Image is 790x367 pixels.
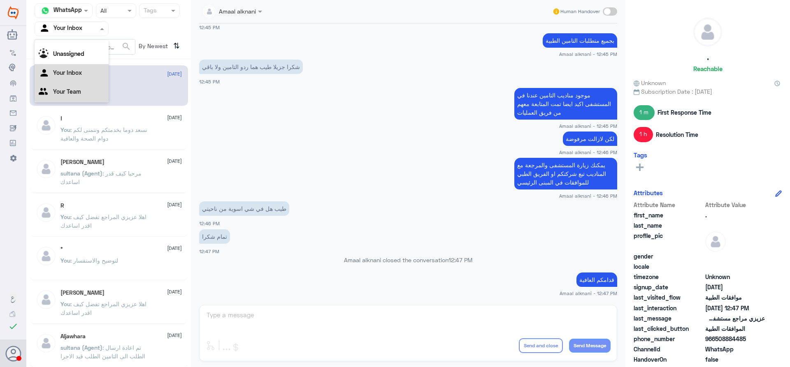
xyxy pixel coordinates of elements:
[705,304,765,312] span: 2025-08-31T09:47:00.9683363Z
[634,211,704,219] span: first_name
[705,335,765,343] span: 966508884485
[199,256,617,264] p: Amaal alknani closed the conversation
[705,262,765,271] span: null
[142,6,157,16] div: Tags
[705,314,765,323] span: عزيزي مراجع مستشفى دله - قسم الموافقات - أهلا وسهلا بك يرجى تزويدنا بالمعلومات التالية لخدمتك بشك...
[60,213,146,229] span: : اهلا عزيزي المراجع تفضل كيف اقدر اساعدك
[39,48,51,61] img: Unassigned.svg
[60,246,63,253] h5: °
[36,333,56,353] img: defaultAdmin.png
[8,6,19,19] img: Widebot Logo
[167,157,182,165] span: [DATE]
[634,324,704,333] span: last_clicked_button
[634,262,704,271] span: locale
[39,67,51,80] img: yourInbox.svg
[167,288,182,295] span: [DATE]
[60,257,70,264] span: You
[70,257,118,264] span: : لتوضيح والاستفسار
[39,34,45,41] b: All
[36,159,56,179] img: defaultAdmin.png
[121,42,131,51] span: search
[39,86,51,99] img: yourTeam.svg
[634,293,704,302] span: last_visited_flow
[60,126,147,142] span: : نسعد دوما بخدمتكم ونتمنى لكم دوام الصحة والعافية
[543,33,617,48] p: 31/8/2025, 12:45 PM
[519,338,563,353] button: Send and close
[167,114,182,121] span: [DATE]
[199,249,219,254] span: 12:47 PM
[569,339,611,353] button: Send Message
[705,252,765,261] span: null
[634,127,653,142] span: 1 h
[60,202,64,209] h5: R
[705,293,765,302] span: موافقات الطبية
[199,60,303,74] p: 31/8/2025, 12:45 PM
[53,50,84,57] b: Unassigned
[634,335,704,343] span: phone_number
[658,108,711,117] span: First Response Time
[167,332,182,339] span: [DATE]
[60,126,70,133] span: You
[634,231,704,250] span: profile_pic
[634,78,666,87] span: Unknown
[514,158,617,189] p: 31/8/2025, 12:46 PM
[60,213,70,220] span: You
[121,40,131,53] button: search
[60,344,102,351] span: sultana (Agent)
[705,272,765,281] span: Unknown
[167,245,182,252] span: [DATE]
[705,211,765,219] span: .
[60,333,86,340] h5: Aljawhara
[560,8,600,15] span: Human Handover
[705,283,765,291] span: 2025-08-27T18:00:29.155Z
[199,221,220,226] span: 12:46 PM
[514,88,617,120] p: 31/8/2025, 12:45 PM
[634,355,704,364] span: HandoverOn
[199,79,220,84] span: 12:45 PM
[634,105,655,120] span: 1 m
[36,289,56,310] img: defaultAdmin.png
[173,39,180,53] i: ⇅
[576,272,617,287] p: 31/8/2025, 12:47 PM
[39,5,51,17] img: whatsapp.png
[705,324,765,333] span: الموافقات الطبية
[634,201,704,209] span: Attribute Name
[53,69,82,76] b: Your Inbox
[634,304,704,312] span: last_interaction
[559,149,617,156] span: Amaal alknani - 12:46 PM
[60,344,145,360] span: : تم اعادة ارسال الطلب الى التامين الطلب قيد الاجرا
[634,87,782,96] span: Subscription Date : [DATE]
[39,23,51,35] img: yourInbox.svg
[5,346,21,361] button: Avatar
[559,51,617,58] span: Amaal alknani - 12:45 PM
[656,130,698,139] span: Resolution Time
[559,122,617,129] span: Amaal alknani - 12:45 PM
[60,115,62,122] h5: !
[559,192,617,199] span: Amaal alknani - 12:46 PM
[694,18,722,46] img: defaultAdmin.png
[707,53,709,62] h5: .
[634,283,704,291] span: signup_date
[705,355,765,364] span: false
[35,39,135,54] input: Search by Name, Local etc…
[634,151,647,159] h6: Tags
[199,229,230,244] p: 31/8/2025, 12:47 PM
[36,202,56,223] img: defaultAdmin.png
[634,252,704,261] span: gender
[563,132,617,146] p: 31/8/2025, 12:46 PM
[36,115,56,136] img: defaultAdmin.png
[199,201,289,216] p: 31/8/2025, 12:46 PM
[448,256,472,263] span: 12:47 PM
[60,300,70,307] span: You
[167,201,182,208] span: [DATE]
[693,65,723,72] h6: Reachable
[60,159,105,166] h5: Ahmed
[8,321,18,331] i: check
[634,272,704,281] span: timezone
[560,290,617,297] span: Amaal alknani - 12:47 PM
[199,25,220,30] span: 12:45 PM
[705,345,765,353] span: 2
[60,289,105,296] h5: Ahmad Mansi
[135,39,170,55] span: By Newest
[705,201,765,209] span: Attribute Value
